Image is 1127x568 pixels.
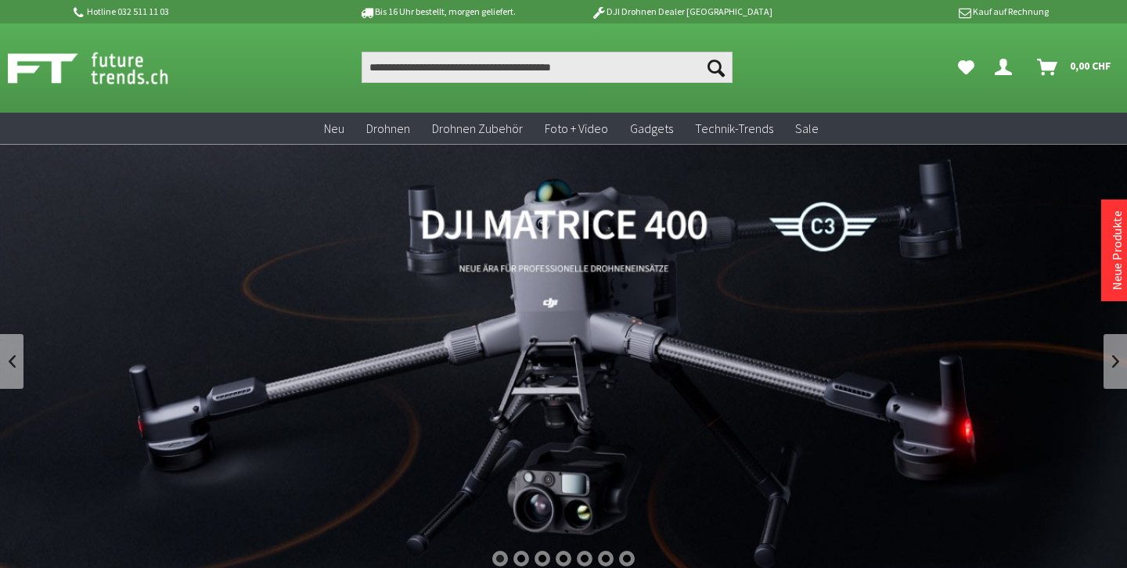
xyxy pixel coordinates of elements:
img: Shop Futuretrends - zur Startseite wechseln [8,49,203,88]
p: Kauf auf Rechnung [804,2,1048,21]
div: 5 [577,551,592,566]
a: Drohnen Zubehör [421,113,534,145]
div: 6 [598,551,614,566]
button: Suchen [700,52,733,83]
span: Drohnen Zubehör [432,120,523,136]
div: 1 [492,551,508,566]
span: Drohnen [366,120,410,136]
a: Foto + Video [534,113,619,145]
p: DJI Drohnen Dealer [GEOGRAPHIC_DATA] [560,2,804,21]
a: Warenkorb [1031,52,1119,83]
p: Hotline 032 511 11 03 [70,2,315,21]
a: Neu [313,113,355,145]
span: Sale [795,120,819,136]
div: 2 [513,551,529,566]
a: Sale [784,113,830,145]
a: Gadgets [619,113,684,145]
input: Produkt, Marke, Kategorie, EAN, Artikelnummer… [362,52,733,83]
span: 0,00 CHF [1070,53,1111,78]
a: Neue Produkte [1109,210,1125,290]
p: Bis 16 Uhr bestellt, morgen geliefert. [315,2,559,21]
span: Neu [324,120,344,136]
a: Technik-Trends [684,113,784,145]
a: Drohnen [355,113,421,145]
div: 7 [619,551,635,566]
div: 3 [535,551,550,566]
a: Dein Konto [988,52,1024,83]
a: Meine Favoriten [950,52,982,83]
span: Foto + Video [545,120,608,136]
div: 4 [556,551,571,566]
span: Gadgets [630,120,673,136]
span: Technik-Trends [695,120,773,136]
